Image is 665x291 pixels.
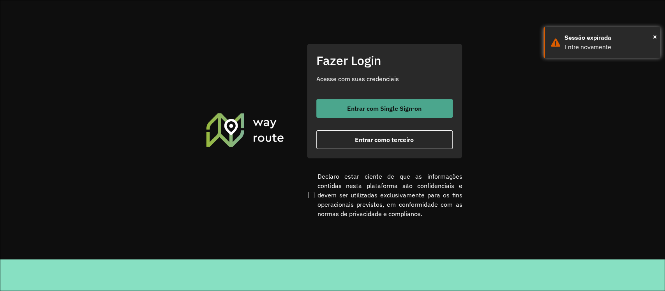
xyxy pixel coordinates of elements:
span: Entrar com Single Sign-on [347,105,422,112]
p: Acesse com suas credenciais [316,74,453,83]
button: button [316,99,453,118]
span: × [653,31,657,43]
h2: Fazer Login [316,53,453,68]
img: Roteirizador AmbevTech [205,112,285,148]
div: Entre novamente [564,43,654,52]
span: Entrar como terceiro [355,137,414,143]
button: Close [653,31,657,43]
button: button [316,130,453,149]
div: Sessão expirada [564,33,654,43]
label: Declaro estar ciente de que as informações contidas nesta plataforma são confidenciais e devem se... [307,172,462,218]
